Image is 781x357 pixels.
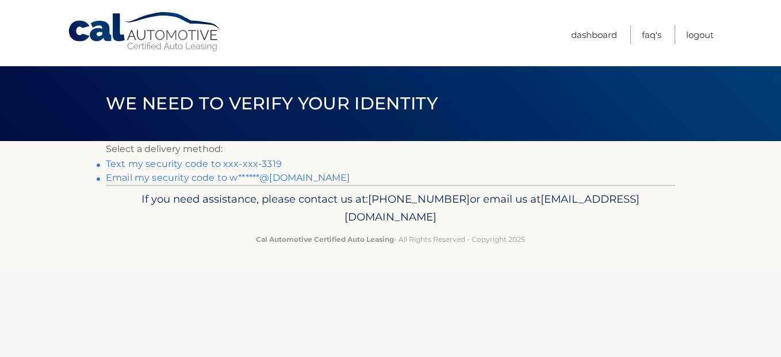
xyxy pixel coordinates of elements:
strong: Cal Automotive Certified Auto Leasing [256,235,394,244]
p: Select a delivery method: [106,141,675,157]
a: Logout [686,25,714,44]
a: FAQ's [642,25,661,44]
a: Email my security code to w******@[DOMAIN_NAME] [106,172,350,183]
a: Dashboard [571,25,617,44]
a: Text my security code to xxx-xxx-3319 [106,158,282,169]
span: We need to verify your identity [106,93,438,114]
span: [PHONE_NUMBER] [368,192,470,206]
a: Cal Automotive [67,12,223,52]
p: - All Rights Reserved - Copyright 2025 [113,233,668,245]
p: If you need assistance, please contact us at: or email us at [113,190,668,227]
